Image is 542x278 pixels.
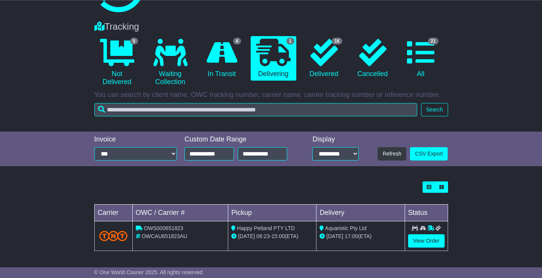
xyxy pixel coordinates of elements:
[405,205,448,221] td: Status
[94,135,177,144] div: Invoice
[352,36,394,81] a: Cancelled
[144,225,183,231] span: OWS000651823
[378,147,406,160] button: Refresh
[91,21,452,32] div: Tracking
[94,269,204,275] span: © One World Courier 2025. All rights reserved.
[201,36,243,81] a: 4 In Transit
[401,36,440,81] a: 21 All
[238,233,255,239] span: [DATE]
[421,103,448,116] button: Search
[233,38,241,44] span: 4
[325,225,367,231] span: Aquaristic Pty Ltd
[251,36,296,81] a: 1 Delivering
[231,232,313,240] div: - (ETA)
[237,225,295,231] span: Happy Petland PTY LTD
[94,205,132,221] td: Carrier
[256,233,270,239] span: 08:23
[408,234,445,248] a: View Order
[148,36,193,89] a: Waiting Collection
[428,38,438,44] span: 21
[304,36,344,81] a: 16 Delivered
[332,38,342,44] span: 16
[345,233,358,239] span: 17:00
[228,205,316,221] td: Pickup
[410,147,448,160] a: CSV Export
[326,233,343,239] span: [DATE]
[99,231,128,241] img: TNT_Domestic.png
[272,233,285,239] span: 15:00
[94,91,448,99] p: You can search by client name, OWC tracking number, carrier name, carrier tracking number or refe...
[94,36,140,89] a: 5 Not Delivered
[184,135,297,144] div: Custom Date Range
[312,135,359,144] div: Display
[319,232,401,240] div: (ETA)
[132,205,228,221] td: OWC / Carrier #
[130,38,138,44] span: 5
[141,233,187,239] span: OWCAU651823AU
[286,38,294,44] span: 1
[316,205,405,221] td: Delivery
